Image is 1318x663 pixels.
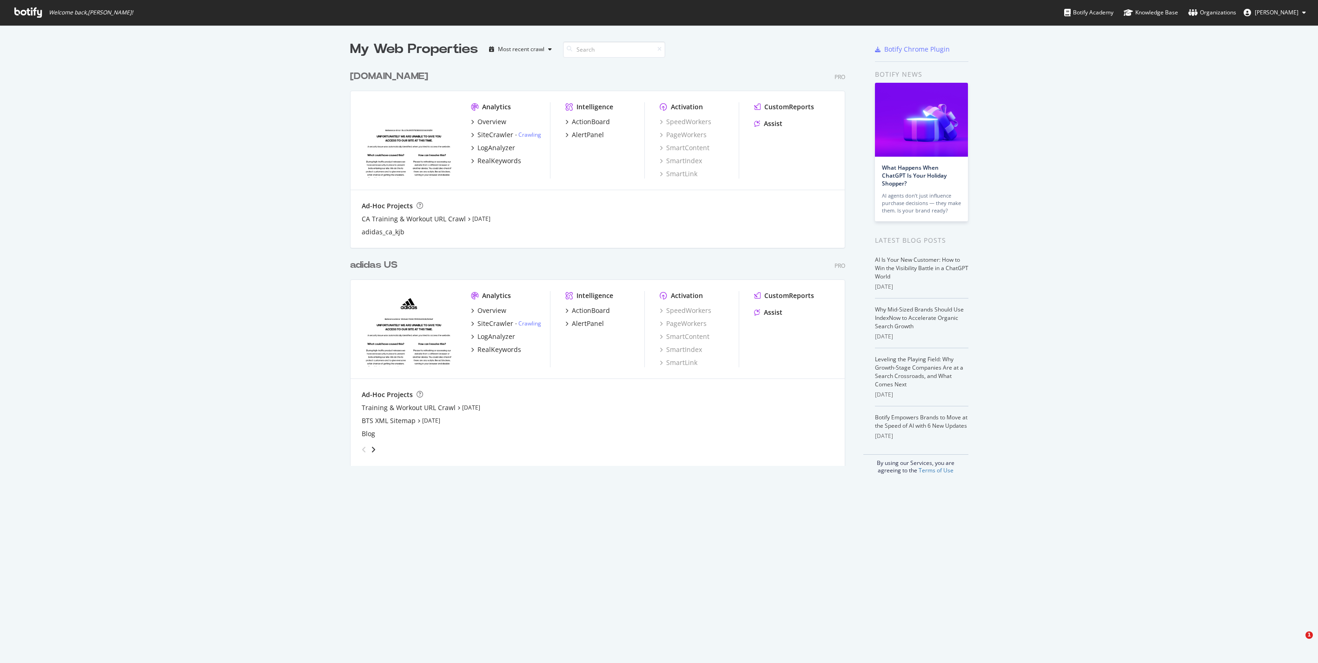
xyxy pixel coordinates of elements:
[515,131,541,139] div: -
[471,130,541,139] a: SiteCrawler- Crawling
[764,291,814,300] div: CustomReports
[477,306,506,315] div: Overview
[875,332,968,341] div: [DATE]
[565,130,604,139] a: AlertPanel
[884,45,950,54] div: Botify Chrome Plugin
[660,169,697,179] a: SmartLink
[882,164,947,187] a: What Happens When ChatGPT Is Your Holiday Shopper?
[835,262,845,270] div: Pro
[660,358,697,367] a: SmartLink
[362,201,413,211] div: Ad-Hoc Projects
[477,319,513,328] div: SiteCrawler
[1124,8,1178,17] div: Knowledge Base
[875,256,968,280] a: AI Is Your New Customer: How to Win the Visibility Battle in a ChatGPT World
[671,291,703,300] div: Activation
[875,355,963,388] a: Leveling the Playing Field: Why Growth-Stage Companies Are at a Search Crossroads, and What Comes...
[835,73,845,81] div: Pro
[471,156,521,166] a: RealKeywords
[875,432,968,440] div: [DATE]
[477,130,513,139] div: SiteCrawler
[875,413,967,430] a: Botify Empowers Brands to Move at the Speed of AI with 6 New Updates
[477,156,521,166] div: RealKeywords
[362,390,413,399] div: Ad-Hoc Projects
[660,319,707,328] a: PageWorkers
[875,235,968,245] div: Latest Blog Posts
[572,117,610,126] div: ActionBoard
[565,117,610,126] a: ActionBoard
[471,143,515,152] a: LogAnalyzer
[875,69,968,80] div: Botify news
[462,404,480,411] a: [DATE]
[1236,5,1313,20] button: [PERSON_NAME]
[660,306,711,315] a: SpeedWorkers
[471,319,541,328] a: SiteCrawler- Crawling
[358,442,370,457] div: angle-left
[660,156,702,166] div: SmartIndex
[882,192,961,214] div: AI agents don’t just influence purchase decisions — they make them. Is your brand ready?
[1188,8,1236,17] div: Organizations
[563,41,665,58] input: Search
[1255,8,1298,16] span: Kavit Vichhivora
[49,9,133,16] span: Welcome back, [PERSON_NAME] !
[1064,8,1113,17] div: Botify Academy
[362,214,466,224] a: CA Training & Workout URL Crawl
[764,102,814,112] div: CustomReports
[362,416,416,425] a: BTS XML Sitemap
[572,319,604,328] div: AlertPanel
[660,332,709,341] a: SmartContent
[362,102,456,178] img: adidas.ca
[485,42,556,57] button: Most recent crawl
[671,102,703,112] div: Activation
[472,215,490,223] a: [DATE]
[350,40,478,59] div: My Web Properties
[362,227,404,237] a: adidas_ca_kjb
[660,143,709,152] a: SmartContent
[576,102,613,112] div: Intelligence
[482,102,511,112] div: Analytics
[350,70,428,83] div: [DOMAIN_NAME]
[660,117,711,126] a: SpeedWorkers
[660,130,707,139] a: PageWorkers
[565,306,610,315] a: ActionBoard
[576,291,613,300] div: Intelligence
[565,319,604,328] a: AlertPanel
[754,102,814,112] a: CustomReports
[350,259,397,272] div: adidas US
[754,119,782,128] a: Assist
[477,345,521,354] div: RealKeywords
[1286,631,1309,654] iframe: Intercom live chat
[518,131,541,139] a: Crawling
[660,345,702,354] a: SmartIndex
[875,391,968,399] div: [DATE]
[1305,631,1313,639] span: 1
[477,332,515,341] div: LogAnalyzer
[370,445,377,454] div: angle-right
[362,291,456,366] img: adidas.com/us
[518,319,541,327] a: Crawling
[471,306,506,315] a: Overview
[754,308,782,317] a: Assist
[362,429,375,438] div: Blog
[482,291,511,300] div: Analytics
[471,345,521,354] a: RealKeywords
[754,291,814,300] a: CustomReports
[875,283,968,291] div: [DATE]
[477,117,506,126] div: Overview
[471,117,506,126] a: Overview
[875,45,950,54] a: Botify Chrome Plugin
[362,403,456,412] a: Training & Workout URL Crawl
[875,83,968,157] img: What Happens When ChatGPT Is Your Holiday Shopper?
[764,119,782,128] div: Assist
